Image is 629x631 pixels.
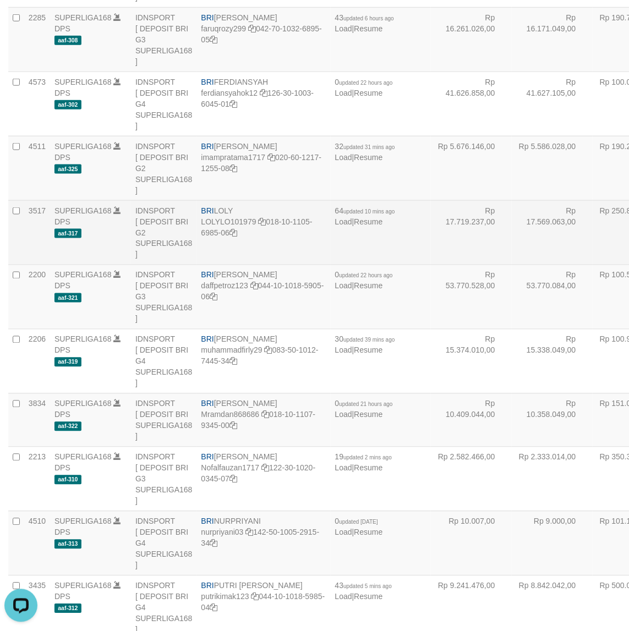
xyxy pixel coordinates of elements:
[512,447,593,511] td: Rp 2.333.014,00
[197,200,331,265] td: LOLY 018-10-1105-6985-06
[335,335,395,355] span: |
[340,402,393,408] span: updated 21 hours ago
[335,592,352,601] a: Load
[431,136,512,200] td: Rp 5.676.146,00
[24,393,50,447] td: 3834
[50,329,131,393] td: DPS
[201,24,247,33] a: faruqrozy299
[24,511,50,575] td: 4510
[250,282,258,290] a: Copy daffpetroz123 to clipboard
[131,447,197,511] td: IDNSPORT [ DEPOSIT BRI G3 SUPERLIGA168 ]
[354,89,383,97] a: Resume
[354,346,383,355] a: Resume
[354,592,383,601] a: Resume
[431,72,512,136] td: Rp 41.626.858,00
[201,206,214,215] span: BRI
[131,511,197,575] td: IDNSPORT [ DEPOSIT BRI G4 SUPERLIGA168 ]
[24,447,50,511] td: 2213
[24,72,50,136] td: 4573
[229,164,237,173] a: Copy 020601217125508 to clipboard
[201,335,214,344] span: BRI
[201,464,260,473] a: Nofalfauzan1717
[201,399,214,408] span: BRI
[54,422,81,431] span: aaf-322
[210,539,217,548] a: Copy 142501005291534 to clipboard
[54,78,112,86] a: SUPERLIGA168
[431,200,512,265] td: Rp 17.719.237,00
[131,72,197,136] td: IDNSPORT [ DEPOSIT BRI G4 SUPERLIGA168 ]
[512,136,593,200] td: Rp 5.586.028,00
[24,136,50,200] td: 4511
[431,447,512,511] td: Rp 2.582.466,00
[335,142,395,151] span: 32
[335,581,392,601] span: |
[131,265,197,329] td: IDNSPORT [ DEPOSIT BRI G3 SUPERLIGA168 ]
[54,229,81,238] span: aaf-317
[201,153,266,162] a: imampratama1717
[201,282,248,290] a: daffpetroz123
[201,271,214,279] span: BRI
[54,475,81,485] span: aaf-310
[335,13,394,33] span: |
[354,464,383,473] a: Resume
[512,200,593,265] td: Rp 17.569.063,00
[131,7,197,72] td: IDNSPORT [ DEPOSIT BRI G3 SUPERLIGA168 ]
[201,346,262,355] a: muhammadfirly29
[261,464,269,473] a: Copy Nofalfauzan1717 to clipboard
[335,528,352,537] a: Load
[335,399,393,408] span: 0
[335,282,352,290] a: Load
[335,271,393,290] span: |
[210,35,217,44] a: Copy 042701032689505 to clipboard
[131,136,197,200] td: IDNSPORT [ DEPOSIT BRI G2 SUPERLIGA168 ]
[229,357,237,366] a: Copy 083501012744534 to clipboard
[54,36,81,45] span: aaf-308
[201,581,214,590] span: BRI
[197,265,331,329] td: [PERSON_NAME] 044-10-1018-5905-06
[50,447,131,511] td: DPS
[50,511,131,575] td: DPS
[335,464,352,473] a: Load
[267,153,275,162] a: Copy imampratama1717 to clipboard
[197,447,331,511] td: [PERSON_NAME] 122-30-1020-0345-07
[54,399,112,408] a: SUPERLIGA168
[265,346,272,355] a: Copy muhammadfirly29 to clipboard
[431,329,512,393] td: Rp 15.374.010,00
[340,519,378,525] span: updated [DATE]
[229,421,237,430] a: Copy 018101107934500 to clipboard
[54,335,112,344] a: SUPERLIGA168
[354,217,383,226] a: Resume
[50,393,131,447] td: DPS
[201,142,214,151] span: BRI
[229,475,237,484] a: Copy 122301020034507 to clipboard
[343,208,395,215] span: updated 10 mins ago
[201,410,260,419] a: Mramdan868686
[335,517,383,537] span: |
[201,592,249,601] a: putrikimak123
[54,604,81,613] span: aaf-312
[210,293,217,301] a: Copy 044101018590506 to clipboard
[248,24,256,33] a: Copy faruqrozy299 to clipboard
[197,7,331,72] td: [PERSON_NAME] 042-70-1032-6895-05
[54,164,81,174] span: aaf-325
[201,89,258,97] a: ferdiansyahok12
[335,142,395,162] span: |
[335,13,394,22] span: 43
[201,13,214,22] span: BRI
[512,72,593,136] td: Rp 41.627.105,00
[261,410,269,419] a: Copy Mramdan868686 to clipboard
[335,271,393,279] span: 0
[197,72,331,136] td: FERDIANSYAH 126-30-1003-6045-01
[246,528,254,537] a: Copy nurpriyani03 to clipboard
[54,358,81,367] span: aaf-319
[259,217,266,226] a: Copy LOLYLO101979 to clipboard
[335,453,392,462] span: 19
[335,453,392,473] span: |
[335,24,352,33] a: Load
[201,453,214,462] span: BRI
[201,78,214,86] span: BRI
[24,329,50,393] td: 2206
[512,7,593,72] td: Rp 16.171.049,00
[54,540,81,549] span: aaf-313
[335,217,352,226] a: Load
